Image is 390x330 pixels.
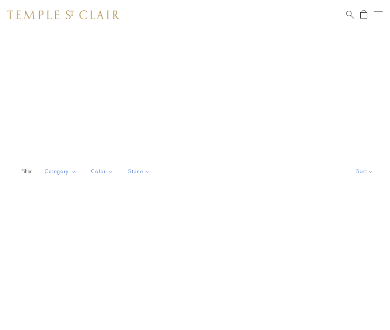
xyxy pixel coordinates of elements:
[41,167,82,176] span: Category
[346,10,354,19] a: Search
[87,167,119,176] span: Color
[339,160,390,183] button: Show sort by
[123,163,156,180] button: Stone
[7,10,120,19] img: Temple St. Clair
[360,10,367,19] a: Open Shopping Bag
[374,10,383,19] button: Open navigation
[124,167,156,176] span: Stone
[85,163,119,180] button: Color
[39,163,82,180] button: Category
